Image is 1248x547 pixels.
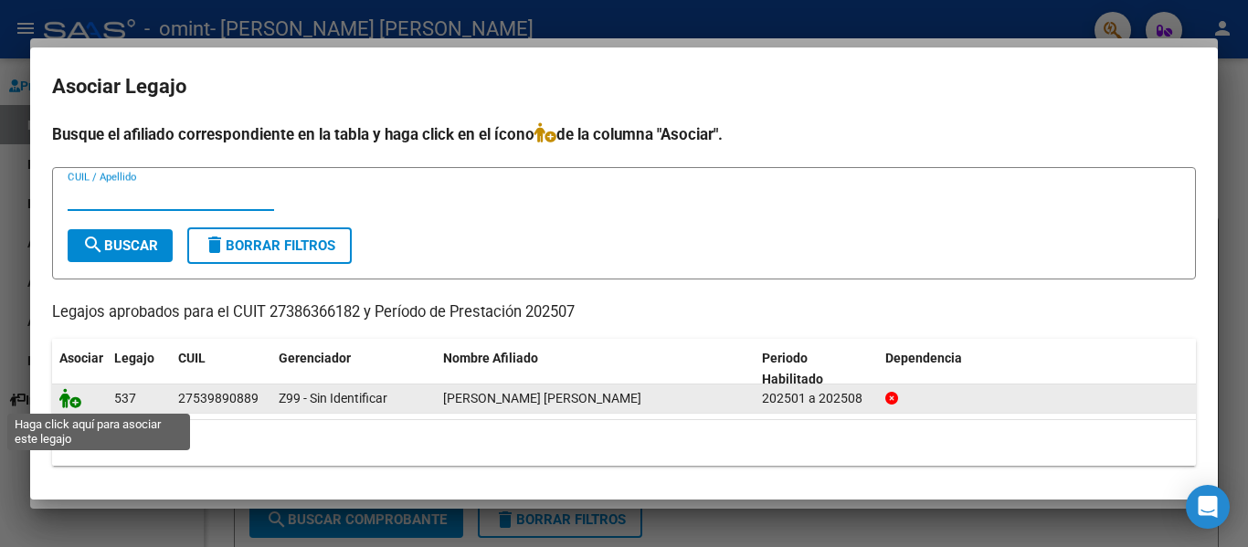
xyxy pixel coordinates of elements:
[443,391,641,405] span: GAUNA AGOSTINA PILAR
[204,237,335,254] span: Borrar Filtros
[59,351,103,365] span: Asociar
[279,351,351,365] span: Gerenciador
[762,388,871,409] div: 202501 a 202508
[878,339,1197,399] datatable-header-cell: Dependencia
[279,391,387,405] span: Z99 - Sin Identificar
[107,339,171,399] datatable-header-cell: Legajo
[82,234,104,256] mat-icon: search
[82,237,158,254] span: Buscar
[52,69,1196,104] h2: Asociar Legajo
[68,229,173,262] button: Buscar
[52,301,1196,324] p: Legajos aprobados para el CUIT 27386366182 y Período de Prestación 202507
[52,420,1196,466] div: 1 registros
[187,227,352,264] button: Borrar Filtros
[171,339,271,399] datatable-header-cell: CUIL
[1186,485,1230,529] div: Open Intercom Messenger
[271,339,436,399] datatable-header-cell: Gerenciador
[436,339,755,399] datatable-header-cell: Nombre Afiliado
[204,234,226,256] mat-icon: delete
[52,122,1196,146] h4: Busque el afiliado correspondiente en la tabla y haga click en el ícono de la columna "Asociar".
[52,339,107,399] datatable-header-cell: Asociar
[114,351,154,365] span: Legajo
[755,339,878,399] datatable-header-cell: Periodo Habilitado
[443,351,538,365] span: Nombre Afiliado
[178,351,206,365] span: CUIL
[114,391,136,405] span: 537
[885,351,962,365] span: Dependencia
[178,388,259,409] div: 27539890889
[762,351,823,386] span: Periodo Habilitado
